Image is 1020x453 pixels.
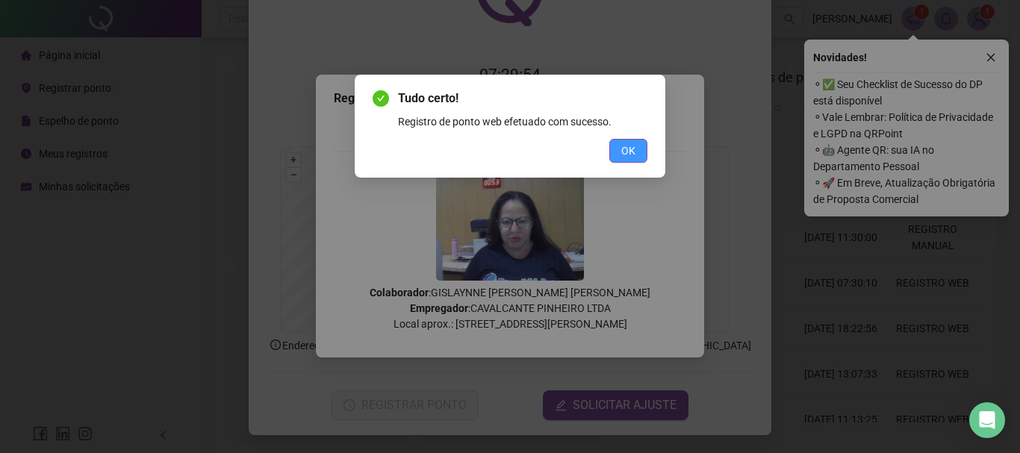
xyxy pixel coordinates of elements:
[969,402,1005,438] div: Open Intercom Messenger
[373,90,389,107] span: check-circle
[621,143,635,159] span: OK
[609,139,647,163] button: OK
[398,90,647,107] span: Tudo certo!
[398,113,647,130] div: Registro de ponto web efetuado com sucesso.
